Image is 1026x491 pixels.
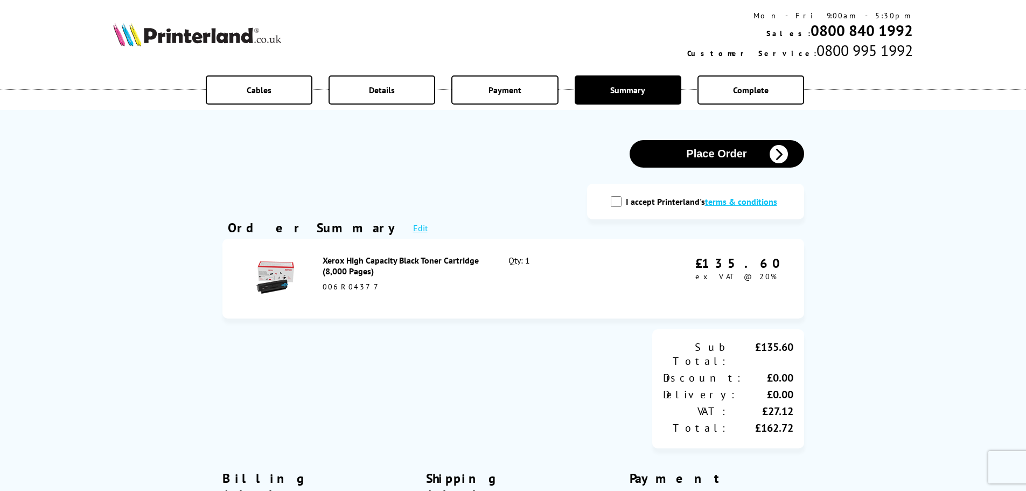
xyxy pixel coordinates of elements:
[323,255,485,276] div: Xerox High Capacity Black Toner Cartridge (8,000 Pages)
[663,388,737,402] div: Delivery:
[705,196,777,207] a: modal_tc
[728,421,793,435] div: £162.72
[323,282,485,292] div: 006R04377
[488,85,521,95] span: Payment
[737,388,793,402] div: £0.00
[630,470,804,487] div: Payment
[687,11,913,20] div: Mon - Fri 9:00am - 5:30pm
[369,85,395,95] span: Details
[256,259,294,296] img: Xerox High Capacity Black Toner Cartridge (8,000 Pages)
[695,255,788,272] div: £135.60
[766,29,811,38] span: Sales:
[508,255,620,302] div: Qty: 1
[630,140,804,168] button: Place Order
[733,85,769,95] span: Complete
[228,219,402,236] div: Order Summary
[663,340,728,368] div: Sub Total:
[663,371,743,385] div: Discount:
[728,404,793,418] div: £27.12
[663,421,728,435] div: Total:
[247,85,271,95] span: Cables
[811,20,913,40] a: 0800 840 1992
[663,404,728,418] div: VAT:
[695,272,777,281] span: ex VAT @ 20%
[610,85,645,95] span: Summary
[687,49,816,58] span: Customer Service:
[743,371,793,385] div: £0.00
[626,196,783,207] label: I accept Printerland's
[728,340,793,368] div: £135.60
[413,223,428,233] a: Edit
[113,23,281,46] img: Printerland Logo
[816,40,913,60] span: 0800 995 1992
